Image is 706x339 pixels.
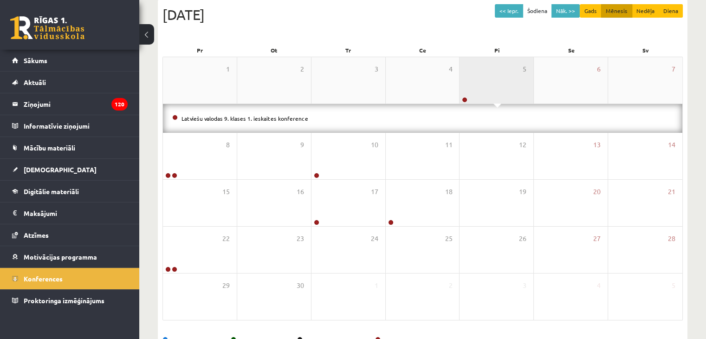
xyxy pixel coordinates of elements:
[519,234,526,244] span: 26
[668,234,675,244] span: 28
[181,115,308,122] a: Latviešu valodas 9. klases 1. ieskaites konference
[24,202,128,224] legend: Maksājumi
[601,4,632,18] button: Mēnesis
[12,50,128,71] a: Sākums
[371,187,378,197] span: 17
[162,44,237,57] div: Pr
[24,253,97,261] span: Motivācijas programma
[672,64,675,74] span: 7
[445,187,452,197] span: 18
[24,231,49,239] span: Atzīmes
[371,234,378,244] span: 24
[12,290,128,311] a: Proktoringa izmēģinājums
[297,234,304,244] span: 23
[632,4,659,18] button: Nedēļa
[12,181,128,202] a: Digitālie materiāli
[375,280,378,291] span: 1
[659,4,683,18] button: Diena
[668,140,675,150] span: 14
[226,64,230,74] span: 1
[24,187,79,196] span: Digitālie materiāli
[24,115,128,137] legend: Informatīvie ziņojumi
[311,44,385,57] div: Tr
[24,165,97,174] span: [DEMOGRAPHIC_DATA]
[222,187,230,197] span: 15
[297,280,304,291] span: 30
[534,44,609,57] div: Se
[375,64,378,74] span: 3
[12,115,128,137] a: Informatīvie ziņojumi
[24,56,47,65] span: Sākums
[12,268,128,289] a: Konferences
[668,187,675,197] span: 21
[300,140,304,150] span: 9
[593,234,601,244] span: 27
[385,44,460,57] div: Ce
[495,4,523,18] button: << Iepr.
[593,187,601,197] span: 20
[24,143,75,152] span: Mācību materiāli
[445,234,452,244] span: 25
[24,93,128,115] legend: Ziņojumi
[448,64,452,74] span: 4
[162,4,683,25] div: [DATE]
[597,64,601,74] span: 6
[12,202,128,224] a: Maksājumi
[24,274,63,283] span: Konferences
[12,72,128,93] a: Aktuāli
[519,140,526,150] span: 12
[111,98,128,111] i: 120
[12,246,128,267] a: Motivācijas programma
[237,44,311,57] div: Ot
[222,280,230,291] span: 29
[222,234,230,244] span: 22
[445,140,452,150] span: 11
[580,4,602,18] button: Gads
[672,280,675,291] span: 5
[297,187,304,197] span: 16
[371,140,378,150] span: 10
[12,137,128,158] a: Mācību materiāli
[551,4,580,18] button: Nāk. >>
[523,280,526,291] span: 3
[226,140,230,150] span: 8
[597,280,601,291] span: 4
[519,187,526,197] span: 19
[448,280,452,291] span: 2
[12,93,128,115] a: Ziņojumi120
[593,140,601,150] span: 13
[523,4,552,18] button: Šodiena
[460,44,534,57] div: Pi
[300,64,304,74] span: 2
[12,159,128,180] a: [DEMOGRAPHIC_DATA]
[12,224,128,246] a: Atzīmes
[10,16,84,39] a: Rīgas 1. Tālmācības vidusskola
[609,44,683,57] div: Sv
[523,64,526,74] span: 5
[24,78,46,86] span: Aktuāli
[24,296,104,305] span: Proktoringa izmēģinājums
